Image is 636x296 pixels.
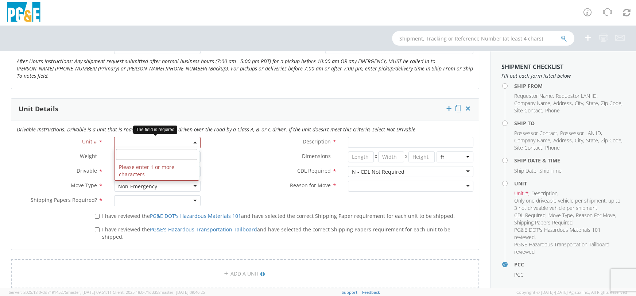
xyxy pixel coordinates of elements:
input: I have reviewed thePG&E DOT's Hazardous Materials 101and have selected the correct Shipping Paper... [95,214,100,219]
li: , [514,167,538,174]
span: Ship Date [514,167,536,174]
span: Drivable [77,167,97,174]
span: Reason for Move [290,182,331,189]
li: , [514,100,551,107]
h4: Ship From [514,83,625,89]
li: , [575,100,584,107]
span: Only one driveable vehicle per shipment, up to 3 not driveable vehicle per shipment [514,197,620,211]
li: , [556,92,598,100]
span: Move Type [548,212,573,219]
li: , [586,100,599,107]
div: Non-Emergency [118,183,157,190]
li: , [514,107,543,114]
li: , [553,100,573,107]
span: PG&E Hazardous Transportation Tailboard reviewed [514,241,609,255]
img: pge-logo-06675f144f4cfa6a6814.png [5,2,42,24]
span: Possessor LAN ID [560,130,601,137]
span: Unit # [82,138,97,145]
input: Shipment, Tracking or Reference Number (at least 4 chars) [392,31,574,46]
h3: Unit Details [19,105,58,113]
span: City [575,100,583,107]
input: I have reviewed thePG&E's Hazardous Transportation Tailboardand have selected the correct Shippin... [95,227,100,232]
span: Requestor LAN ID [556,92,597,99]
div: N - CDL Not Required [352,168,404,176]
i: After Hours Instructions: Any shipment request submitted after normal business hours (7:00 am - 5... [17,58,473,79]
span: Company Name [514,100,550,107]
li: , [514,92,554,100]
span: Company Name [514,137,550,144]
a: PG&E DOT's Hazardous Materials 101 [150,212,241,219]
input: Width [378,151,404,162]
li: , [586,137,599,144]
span: Fill out each form listed below [501,72,625,80]
span: Phone [545,107,560,114]
li: , [553,137,573,144]
li: , [514,137,551,144]
span: I have reviewed the and have selected the correct Shipping Paper requirement for each unit to be ... [102,212,455,219]
span: Site Contact [514,107,542,114]
li: , [514,219,574,226]
span: Client: 2025.18.0-71d3358 [113,289,205,295]
li: , [514,197,623,212]
li: , [514,226,623,241]
span: Requestor Name [514,92,553,99]
span: Address [553,137,572,144]
span: Copyright © [DATE]-[DATE] Agistix Inc., All Rights Reserved [516,289,627,295]
span: Shipping Papers Required [514,219,573,226]
span: Address [553,100,572,107]
span: X [374,151,378,162]
li: , [514,130,558,137]
span: Weight [80,153,97,159]
li: , [601,100,623,107]
span: Description [303,138,331,145]
span: I have reviewed the and have selected the correct Shipping Papers requirement for each unit to be... [102,226,450,240]
span: Zip Code [601,137,621,144]
span: Dimensions [302,153,331,159]
li: , [576,212,616,219]
span: Server: 2025.18.0-dd719145275 [9,289,112,295]
li: , [560,130,602,137]
span: PG&E DOT's Hazardous Materials 101 reviewed [514,226,601,241]
span: Description [531,190,558,197]
li: , [514,144,543,151]
li: , [548,212,574,219]
li: , [531,190,559,197]
h4: Ship To [514,120,625,126]
li: , [514,212,547,219]
h4: Ship Date & Time [514,158,625,163]
div: The field is required [133,126,177,134]
span: Site Contact [514,144,542,151]
h4: PCC [514,262,625,267]
span: Zip Code [601,100,621,107]
span: City [575,137,583,144]
span: Ship Time [539,167,562,174]
span: State [586,137,598,144]
strong: Shipment Checklist [501,63,563,71]
span: Shipping Papers Required? [31,196,97,203]
span: CDL Required [297,167,331,174]
span: master, [DATE] 09:46:25 [160,289,205,295]
span: Unit # [514,190,528,197]
a: Support [342,289,357,295]
a: ADD A UNIT [11,259,479,288]
span: Phone [545,144,560,151]
span: CDL Required [514,212,546,219]
span: Possessor Contact [514,130,557,137]
span: master, [DATE] 09:51:11 [67,289,112,295]
span: Move Type [71,182,97,189]
input: Height [408,151,434,162]
a: PG&E's Hazardous Transportation Tailboard [150,226,257,233]
h4: Unit [514,181,625,186]
li: , [601,137,623,144]
span: PCC [514,271,524,278]
li: , [514,190,530,197]
span: State [586,100,598,107]
input: Length [348,151,374,162]
li: , [575,137,584,144]
a: Feedback [362,289,380,295]
span: X [404,151,408,162]
li: Please enter 1 or more characters [115,161,199,180]
i: Drivable Instructions: Drivable is a unit that is roadworthy and can be driven over the road by a... [17,126,415,133]
span: Reason For Move [576,212,615,219]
